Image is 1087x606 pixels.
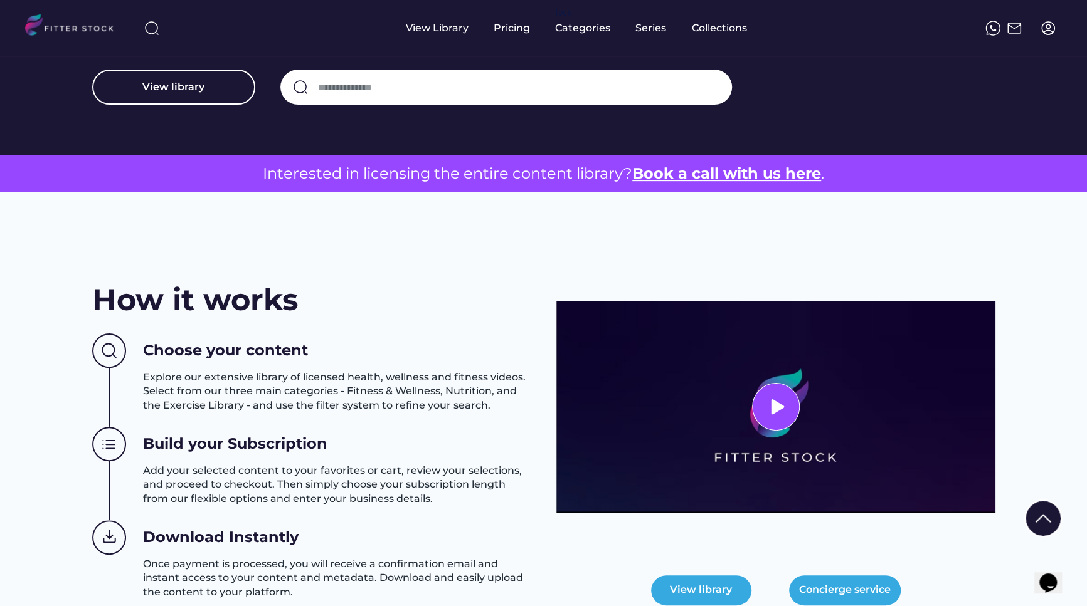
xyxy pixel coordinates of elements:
h3: Once payment is processed, you will receive a confirmation email and instant access to your conte... [143,557,531,599]
img: Group%201000002322%20%281%29.svg [1026,501,1061,536]
img: 3977569478e370cc298ad8aabb12f348.png [556,301,995,513]
img: meteor-icons_whatsapp%20%281%29.svg [985,21,1000,36]
div: View Library [406,21,469,35]
div: Series [635,21,667,35]
div: Pricing [494,21,530,35]
iframe: chat widget [1034,556,1074,593]
h3: Add your selected content to your favorites or cart, review your selections, and proceed to check... [143,464,531,506]
div: Collections [692,21,747,35]
div: Categories [555,21,610,35]
button: View library [92,70,255,105]
button: Concierge service [789,575,901,605]
h3: Download Instantly [143,526,299,548]
h3: Choose your content [143,340,308,361]
img: Group%201000002438.svg [92,427,126,462]
h3: Explore our extensive library of licensed health, wellness and fitness videos. Select from our th... [143,370,531,412]
a: Book a call with us here [632,164,821,182]
h2: How it works [92,279,298,321]
img: search-normal%203.svg [144,21,159,36]
div: fvck [555,6,571,19]
img: Group%201000002437%20%282%29.svg [92,333,126,368]
img: Frame%2051.svg [1007,21,1022,36]
button: View library [651,575,751,605]
img: profile-circle.svg [1041,21,1056,36]
img: LOGO.svg [25,14,124,39]
h3: Build your Subscription [143,433,327,454]
img: search-normal.svg [293,80,308,95]
img: Group%201000002439.svg [92,520,126,555]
